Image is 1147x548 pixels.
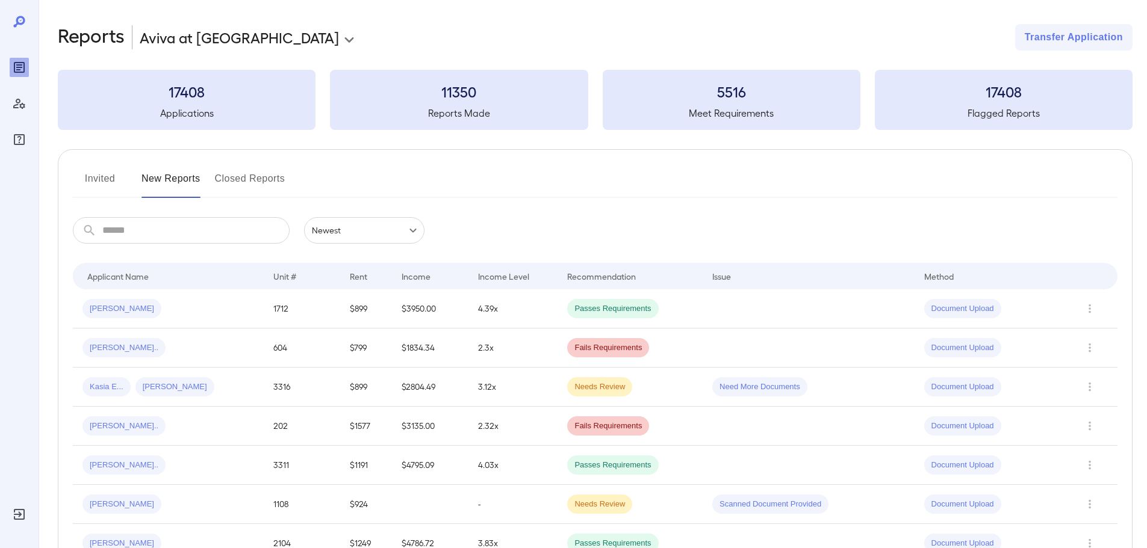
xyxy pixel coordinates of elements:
h3: 11350 [330,82,588,101]
td: 2.32x [468,407,558,446]
p: Aviva at [GEOGRAPHIC_DATA] [140,28,339,47]
div: Method [924,269,954,283]
span: Document Upload [924,499,1001,510]
h5: Flagged Reports [875,106,1133,120]
div: Newest [304,217,424,244]
span: Document Upload [924,381,1001,393]
span: [PERSON_NAME] [135,381,214,393]
td: 202 [264,407,340,446]
div: Income [402,269,431,283]
td: $4795.09 [392,446,468,485]
span: Fails Requirements [567,342,649,354]
h2: Reports [58,24,125,51]
td: $1577 [340,407,392,446]
td: 1108 [264,485,340,524]
div: Reports [10,58,29,77]
td: 3316 [264,368,340,407]
span: Fails Requirements [567,420,649,432]
div: FAQ [10,130,29,149]
button: Row Actions [1080,455,1099,475]
td: $2804.49 [392,368,468,407]
span: Document Upload [924,342,1001,354]
div: Income Level [478,269,529,283]
td: 1712 [264,289,340,328]
span: [PERSON_NAME] [82,303,161,315]
td: 2.3x [468,328,558,368]
h5: Meet Requirements [603,106,860,120]
button: Invited [73,169,127,198]
button: Row Actions [1080,416,1099,436]
td: 4.39x [468,289,558,328]
span: Passes Requirements [567,460,658,471]
span: Document Upload [924,303,1001,315]
button: Transfer Application [1015,24,1133,51]
button: Row Actions [1080,299,1099,318]
span: Scanned Document Provided [712,499,828,510]
td: 3.12x [468,368,558,407]
td: 4.03x [468,446,558,485]
button: Row Actions [1080,377,1099,396]
td: $899 [340,289,392,328]
button: New Reports [141,169,200,198]
h5: Applications [58,106,316,120]
button: Closed Reports [215,169,285,198]
span: Needs Review [567,381,632,393]
h5: Reports Made [330,106,588,120]
div: Applicant Name [87,269,149,283]
h3: 5516 [603,82,860,101]
span: [PERSON_NAME].. [82,342,166,354]
span: Kasia E... [82,381,131,393]
td: $924 [340,485,392,524]
td: - [468,485,558,524]
span: Need More Documents [712,381,807,393]
span: Needs Review [567,499,632,510]
div: Manage Users [10,94,29,113]
div: Log Out [10,505,29,524]
td: $899 [340,368,392,407]
summary: 17408Applications11350Reports Made5516Meet Requirements17408Flagged Reports [58,70,1133,130]
span: [PERSON_NAME].. [82,460,166,471]
span: [PERSON_NAME] [82,499,161,510]
td: $799 [340,328,392,368]
div: Unit # [273,269,296,283]
button: Row Actions [1080,494,1099,514]
h3: 17408 [875,82,1133,101]
span: [PERSON_NAME].. [82,420,166,432]
div: Recommendation [567,269,636,283]
button: Row Actions [1080,338,1099,357]
td: $1191 [340,446,392,485]
span: Document Upload [924,420,1001,432]
span: Document Upload [924,460,1001,471]
h3: 17408 [58,82,316,101]
div: Issue [712,269,732,283]
td: $3950.00 [392,289,468,328]
td: $1834.34 [392,328,468,368]
div: Rent [350,269,369,283]
span: Passes Requirements [567,303,658,315]
td: $3135.00 [392,407,468,446]
td: 604 [264,328,340,368]
td: 3311 [264,446,340,485]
